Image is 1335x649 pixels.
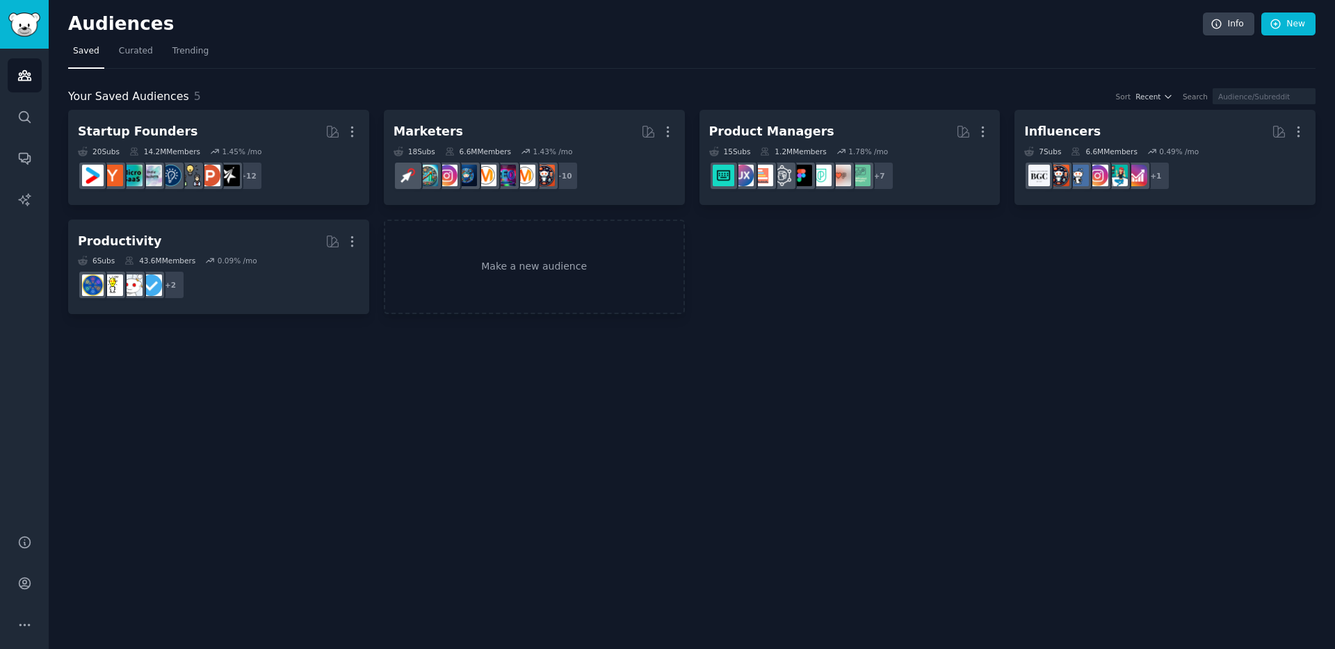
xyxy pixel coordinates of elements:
img: LifeProTips [82,274,104,296]
div: 43.6M Members [124,256,195,265]
span: Curated [119,45,153,58]
span: Saved [73,45,99,58]
img: getdisciplined [140,274,162,296]
img: projectmanagement [752,165,773,186]
a: Marketers18Subs6.6MMembers1.43% /mo+10socialmediamarketingSEODigitalMarketingdigital_marketingIns... [384,110,685,205]
img: microsaas [121,165,143,186]
input: Audience/Subreddit [1213,88,1316,104]
span: Recent [1135,92,1160,101]
div: Influencers [1024,123,1101,140]
img: DigitalMarketing [475,165,496,186]
a: Startup Founders20Subs14.2MMembers1.45% /mo+12SaaSMarketingProductHuntersgrowmybusinessEntreprene... [68,110,369,205]
img: InstagramMarketing [436,165,458,186]
a: Productivity6Subs43.6MMembers0.09% /mo+2getdisciplinedproductivitylifehacksLifeProTips [68,220,369,315]
img: productivity [121,274,143,296]
div: 7 Sub s [1024,147,1061,156]
div: 1.2M Members [760,147,826,156]
img: InstagramMarketing [1087,165,1108,186]
img: digital_marketing [455,165,477,186]
img: FigmaCommunity [830,165,851,186]
button: Recent [1135,92,1173,101]
div: 20 Sub s [78,147,120,156]
img: ProductMgmt [810,165,832,186]
span: Trending [172,45,209,58]
a: Curated [114,40,158,69]
img: marketing [514,165,535,186]
div: Sort [1116,92,1131,101]
div: 18 Sub s [394,147,435,156]
div: Marketers [394,123,463,140]
div: 15 Sub s [709,147,751,156]
img: BeautyGuruChatter [1028,165,1050,186]
img: userexperience [771,165,793,186]
span: 5 [194,90,201,103]
h2: Audiences [68,13,1203,35]
img: UI_Design [713,165,734,186]
img: Affiliatemarketing [416,165,438,186]
img: FigmaDesign [791,165,812,186]
img: GummySearch logo [8,13,40,37]
a: New [1261,13,1316,36]
img: socialmedia [533,165,555,186]
div: Search [1183,92,1208,101]
a: Info [1203,13,1254,36]
div: 1.78 % /mo [848,147,888,156]
img: AIProductManagers [849,165,871,186]
img: UXDesign [732,165,754,186]
div: 14.2M Members [129,147,200,156]
img: growmybusiness [179,165,201,186]
img: SEO [494,165,516,186]
div: + 10 [549,161,578,190]
img: influencermarketing [1106,165,1128,186]
img: PPC [397,165,419,186]
div: 6 Sub s [78,256,115,265]
img: SaaSMarketing [218,165,240,186]
div: 1.45 % /mo [222,147,261,156]
div: + 7 [865,161,894,190]
img: indiehackers [140,165,162,186]
div: Productivity [78,233,161,250]
div: 0.49 % /mo [1159,147,1199,156]
img: Instagram [1067,165,1089,186]
img: socialmedia [1048,165,1069,186]
div: 1.43 % /mo [533,147,573,156]
a: Trending [168,40,213,69]
span: Your Saved Audiences [68,88,189,106]
img: lifehacks [102,274,123,296]
a: Make a new audience [384,220,685,315]
div: + 2 [156,270,185,299]
img: InstagramGrowthTips [1126,165,1147,186]
div: 6.6M Members [445,147,511,156]
div: Product Managers [709,123,834,140]
div: Startup Founders [78,123,197,140]
a: Influencers7Subs6.6MMembers0.49% /mo+1InstagramGrowthTipsinfluencermarketingInstagramMarketingIns... [1014,110,1316,205]
a: Saved [68,40,104,69]
div: 0.09 % /mo [218,256,257,265]
div: + 12 [234,161,263,190]
img: ProductHunters [199,165,220,186]
div: + 1 [1141,161,1170,190]
a: Product Managers15Subs1.2MMembers1.78% /mo+7AIProductManagersFigmaCommunityProductMgmtFigmaDesign... [699,110,1001,205]
div: 6.6M Members [1071,147,1137,156]
img: Entrepreneurship [160,165,181,186]
img: startup [82,165,104,186]
img: ycombinator [102,165,123,186]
